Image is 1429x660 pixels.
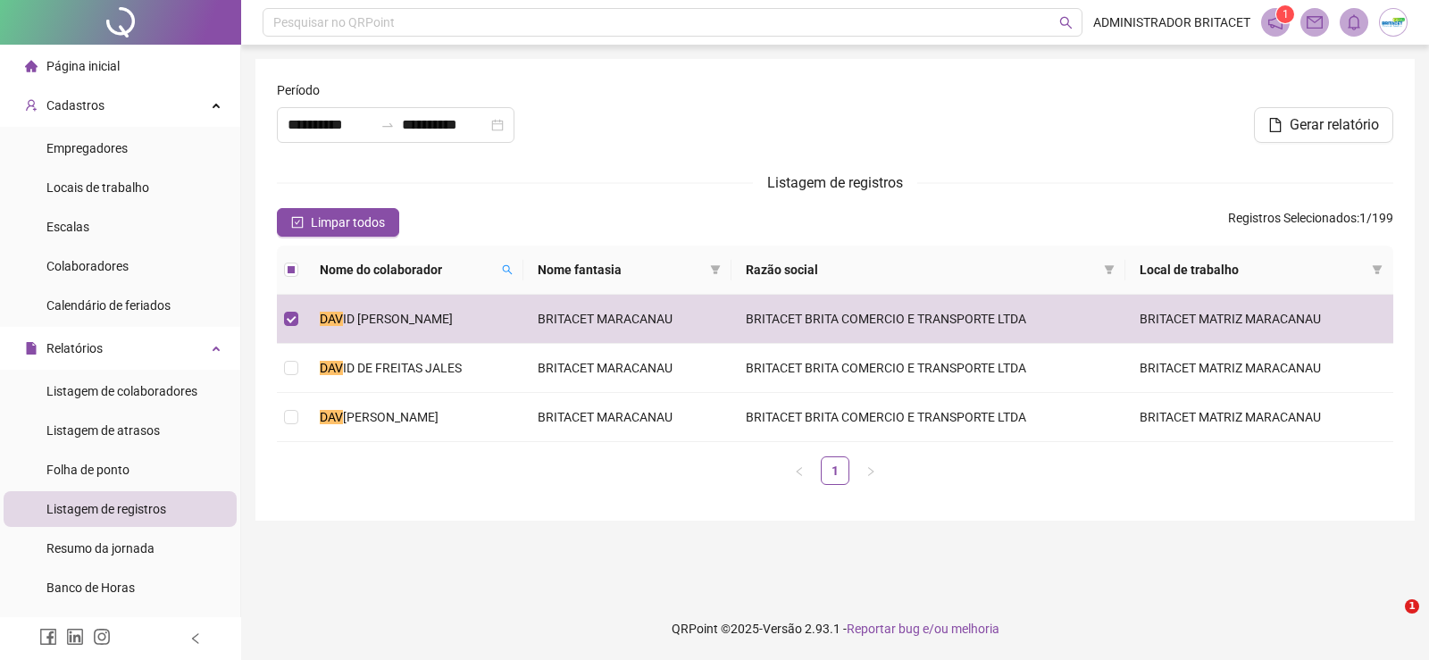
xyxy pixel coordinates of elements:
span: 1 [1405,599,1419,614]
span: instagram [93,628,111,646]
span: filter [1368,256,1386,283]
span: Versão [763,622,802,636]
span: search [1059,16,1073,29]
td: BRITACET MARACANAU [523,393,731,442]
span: ID DE FREITAS JALES [343,361,462,375]
li: Próxima página [857,456,885,485]
span: user-add [25,99,38,112]
span: filter [1372,264,1383,275]
span: Reportar bug e/ou melhoria [847,622,999,636]
span: Página inicial [46,59,120,73]
mark: DAV [320,410,343,424]
span: Empregadores [46,141,128,155]
button: Gerar relatório [1254,107,1393,143]
span: file [1268,118,1283,132]
span: bell [1346,14,1362,30]
span: Razão social [746,260,1097,280]
span: filter [1104,264,1115,275]
span: Listagem de atrasos [46,423,160,438]
span: Cadastros [46,98,104,113]
span: swap-right [380,118,395,132]
span: ADMINISTRADOR BRITACET [1093,13,1250,32]
span: 1 [1283,8,1289,21]
button: left [785,456,814,485]
li: Página anterior [785,456,814,485]
span: Local de trabalho [1140,260,1365,280]
td: BRITACET BRITA COMERCIO E TRANSPORTE LTDA [731,393,1125,442]
mark: DAV [320,361,343,375]
span: left [794,466,805,477]
span: Listagem de registros [767,174,903,191]
span: right [865,466,876,477]
td: BRITACET MATRIZ MARACANAU [1125,393,1393,442]
span: Nome fantasia [538,260,703,280]
span: search [502,264,513,275]
img: 73035 [1380,9,1407,36]
td: BRITACET MARACANAU [523,295,731,344]
td: BRITACET MATRIZ MARACANAU [1125,344,1393,393]
span: left [189,632,202,645]
span: Locais de trabalho [46,180,149,195]
span: ID [PERSON_NAME] [343,312,453,326]
span: Banco de Horas [46,581,135,595]
mark: DAV [320,312,343,326]
span: Escalas [46,220,89,234]
iframe: Intercom live chat [1368,599,1411,642]
sup: 1 [1276,5,1294,23]
span: Listagem de colaboradores [46,384,197,398]
span: : 1 / 199 [1228,208,1393,237]
span: linkedin [66,628,84,646]
td: BRITACET MATRIZ MARACANAU [1125,295,1393,344]
span: Gerar relatório [1290,114,1379,136]
li: 1 [821,456,849,485]
span: Registros Selecionados [1228,211,1357,225]
span: check-square [291,216,304,229]
button: Limpar todos [277,208,399,237]
span: Folha de ponto [46,463,130,477]
span: Limpar todos [311,213,385,232]
span: facebook [39,628,57,646]
a: 1 [822,457,848,484]
span: mail [1307,14,1323,30]
span: Resumo da jornada [46,541,155,556]
span: Listagem de registros [46,502,166,516]
td: BRITACET MARACANAU [523,344,731,393]
span: to [380,118,395,132]
span: filter [710,264,721,275]
span: Colaboradores [46,259,129,273]
td: BRITACET BRITA COMERCIO E TRANSPORTE LTDA [731,295,1125,344]
span: Calendário de feriados [46,298,171,313]
button: right [857,456,885,485]
span: Período [277,80,320,100]
span: filter [1100,256,1118,283]
td: BRITACET BRITA COMERCIO E TRANSPORTE LTDA [731,344,1125,393]
span: filter [706,256,724,283]
span: Nome do colaborador [320,260,495,280]
span: notification [1267,14,1283,30]
span: Relatórios [46,341,103,355]
span: [PERSON_NAME] [343,410,439,424]
span: file [25,342,38,355]
footer: QRPoint © 2025 - 2.93.1 - [241,597,1429,660]
span: home [25,60,38,72]
span: search [498,256,516,283]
